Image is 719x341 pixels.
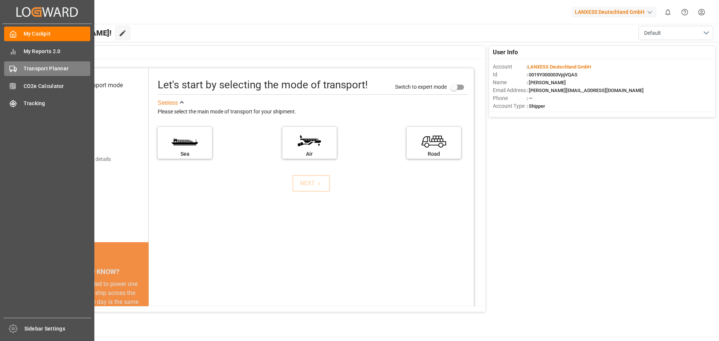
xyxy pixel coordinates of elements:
span: Email Address [493,86,527,94]
span: : 0019Y000003VpjVQAS [527,72,577,77]
span: : [PERSON_NAME] [527,80,566,85]
span: Default [644,29,661,37]
a: CO2e Calculator [4,79,90,93]
span: LANXESS Deutschland GmbH [528,64,591,70]
button: show 0 new notifications [659,4,676,21]
span: Phone [493,94,527,102]
span: CO2e Calculator [24,82,91,90]
span: My Reports 2.0 [24,48,91,55]
span: : Shipper [527,103,545,109]
button: NEXT [292,175,330,192]
button: Help Center [676,4,693,21]
div: See less [158,98,178,107]
span: : [527,64,591,70]
div: DID YOU KNOW? [40,264,149,280]
div: Sea [161,150,208,158]
a: My Cockpit [4,27,90,41]
div: Air [286,150,333,158]
span: User Info [493,48,518,57]
div: Please select the main mode of transport for your shipment. [158,107,468,116]
div: Let's start by selecting the mode of transport! [158,77,368,93]
button: open menu [638,26,713,40]
span: Sidebar Settings [24,325,91,333]
span: Hello [PERSON_NAME]! [31,26,112,40]
div: LANXESS Deutschland GmbH [572,7,656,18]
span: Switch to expert mode [395,83,447,89]
span: Id [493,71,527,79]
span: Account [493,63,527,71]
span: Name [493,79,527,86]
a: My Reports 2.0 [4,44,90,58]
span: : [PERSON_NAME][EMAIL_ADDRESS][DOMAIN_NAME] [527,88,644,93]
div: The energy needed to power one large container ship across the ocean in a single day is the same ... [49,280,140,334]
span: Account Type [493,102,527,110]
a: Tracking [4,96,90,111]
div: NEXT [300,179,323,188]
span: : — [527,95,533,101]
a: Transport Planner [4,61,90,76]
div: Road [410,150,457,158]
span: Tracking [24,100,91,107]
span: Transport Planner [24,65,91,73]
span: My Cockpit [24,30,91,38]
button: LANXESS Deutschland GmbH [572,5,659,19]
